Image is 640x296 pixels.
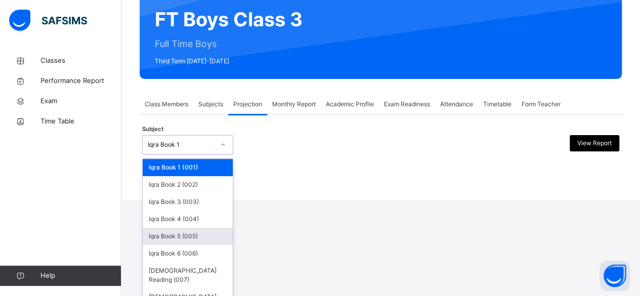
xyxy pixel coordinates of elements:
div: Iqra Book 1 [148,140,215,149]
span: Third Term [DATE]-[DATE] [155,57,303,66]
span: Subject [142,125,163,134]
span: Attendance [440,100,473,109]
button: Open asap [600,261,630,291]
span: Subjects [198,100,223,109]
div: Iqra Book 5 (005) [143,228,233,245]
span: Class Members [145,100,188,109]
div: Iqra Book 2 (002) [143,176,233,193]
span: Exam Readiness [384,100,430,109]
span: Exam [40,96,121,106]
span: Help [40,271,121,281]
span: Projection [233,100,262,109]
span: Time Table [40,116,121,126]
span: View Report [577,139,612,148]
span: Form Teacher [522,100,561,109]
span: Academic Profile [326,100,374,109]
div: Iqra Book 6 (006) [143,245,233,262]
div: Iqra Book 3 (003) [143,193,233,210]
span: Classes [40,56,121,66]
div: [DEMOGRAPHIC_DATA] Reading (007) [143,262,233,288]
span: Performance Report [40,76,121,86]
img: safsims [9,10,87,31]
div: Iqra Book 1 (001) [143,159,233,176]
span: Monthly Report [272,100,316,109]
div: Iqra Book 4 (004) [143,210,233,228]
span: Timetable [483,100,511,109]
